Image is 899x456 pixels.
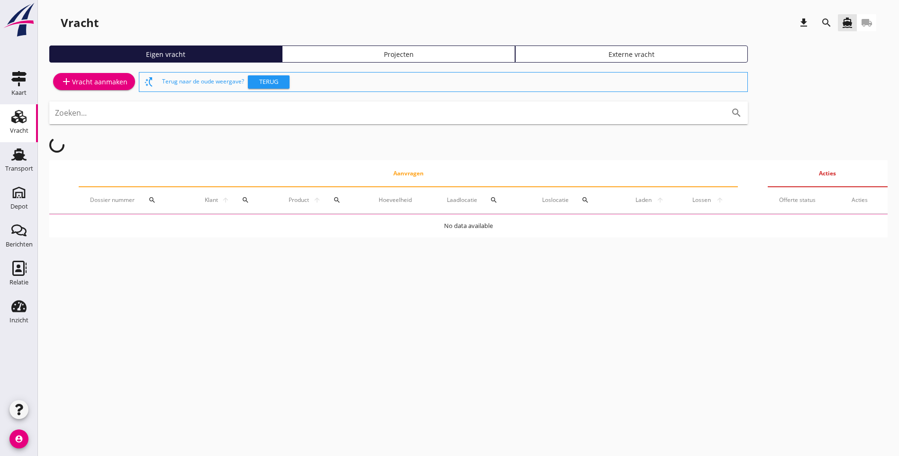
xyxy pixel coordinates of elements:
div: Inzicht [9,317,28,323]
th: Aanvragen [79,160,738,187]
i: search [731,107,742,119]
i: search [333,196,341,204]
th: Acties [768,160,888,187]
div: Hoeveelheid [379,196,424,204]
div: Depot [10,203,28,210]
i: search [821,17,832,28]
span: Product [286,196,311,204]
div: Eigen vracht [54,49,278,59]
div: Vracht [61,15,99,30]
button: Terug [248,75,290,89]
div: Offerte status [779,196,829,204]
a: Eigen vracht [49,46,282,63]
div: Transport [5,165,33,172]
a: Externe vracht [515,46,748,63]
i: directions_boat [842,17,853,28]
div: Vracht [10,128,28,134]
div: Vracht aanmaken [61,76,127,87]
div: Loslocatie [542,189,610,211]
div: Relatie [9,279,28,285]
i: arrow_upward [220,196,231,204]
div: Terug [252,77,286,87]
div: Berichten [6,241,33,247]
i: search [242,196,249,204]
i: local_shipping [861,17,872,28]
td: No data available [49,215,888,237]
div: Dossier nummer [90,189,180,211]
i: search [148,196,156,204]
div: Projecten [286,49,510,59]
i: arrow_upward [714,196,727,204]
a: Vracht aanmaken [53,73,135,90]
a: Projecten [282,46,515,63]
span: Klant [203,196,220,204]
input: Zoeken... [55,105,716,120]
i: arrow_upward [311,196,323,204]
i: switch_access_shortcut [143,76,154,88]
i: search [490,196,498,204]
div: Terug naar de oude weergave? [162,73,744,91]
i: search [581,196,589,204]
i: add [61,76,72,87]
span: Lossen [690,196,714,204]
div: Laadlocatie [447,189,519,211]
span: Laden [633,196,654,204]
i: account_circle [9,429,28,448]
div: Acties [852,196,876,204]
div: Externe vracht [519,49,744,59]
i: arrow_upward [654,196,667,204]
i: download [798,17,809,28]
img: logo-small.a267ee39.svg [2,2,36,37]
div: Kaart [11,90,27,96]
